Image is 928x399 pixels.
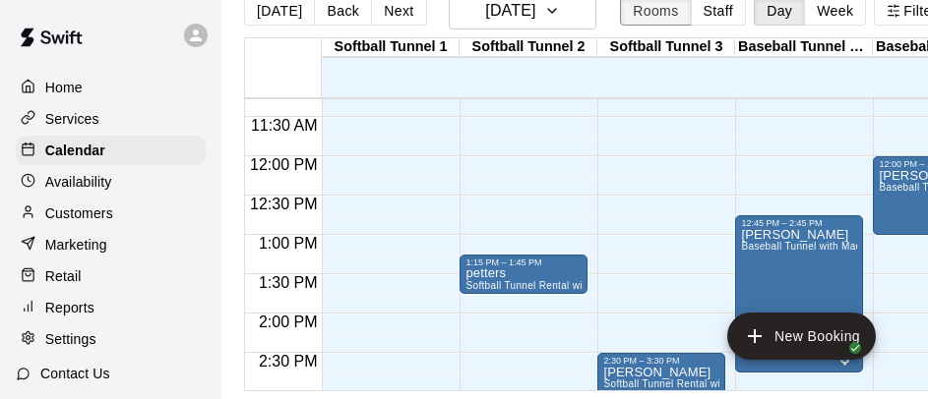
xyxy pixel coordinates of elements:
button: add [727,313,876,360]
p: Customers [45,203,113,223]
p: Calendar [45,141,105,160]
p: Availability [45,172,112,192]
a: Settings [16,324,206,354]
span: Baseball Tunnel with Machine [741,241,881,252]
a: Home [16,73,206,102]
div: 1:15 PM – 1:45 PM [465,257,582,267]
span: 12:30 PM [245,196,322,212]
span: All customers have paid [835,348,855,368]
a: Services [16,104,206,134]
div: 12:45 PM – 2:45 PM [741,218,857,228]
a: Availability [16,167,206,197]
div: 12:45 PM – 2:45 PM: lincoln jacobs [735,215,863,372]
p: Services [45,109,99,129]
div: Baseball Tunnel 4 (Machine) [735,38,873,57]
span: 12:00 PM [245,156,322,173]
div: Softball Tunnel 3 [597,38,735,57]
div: Softball Tunnel 1 [322,38,460,57]
p: Home [45,78,83,97]
span: Softball Tunnel Rental with Machine [603,378,772,389]
a: Retail [16,261,206,291]
p: Reports [45,298,94,317]
span: 1:00 PM [254,235,323,252]
a: Reports [16,293,206,322]
p: Marketing [45,235,107,255]
p: Retail [45,266,82,286]
span: 2:00 PM [254,313,323,330]
a: Calendar [16,136,206,165]
span: Softball Tunnel Rental with Machine [465,280,634,291]
div: Softball Tunnel 2 [460,38,597,57]
span: 1:30 PM [254,274,323,291]
a: Marketing [16,230,206,259]
div: 1:15 PM – 1:45 PM: petters [460,255,588,294]
span: 2:30 PM [254,353,323,370]
p: Contact Us [40,364,110,383]
div: 2:30 PM – 3:30 PM [603,356,719,366]
a: Customers [16,199,206,228]
p: Settings [45,329,96,349]
span: 11:30 AM [246,117,323,134]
